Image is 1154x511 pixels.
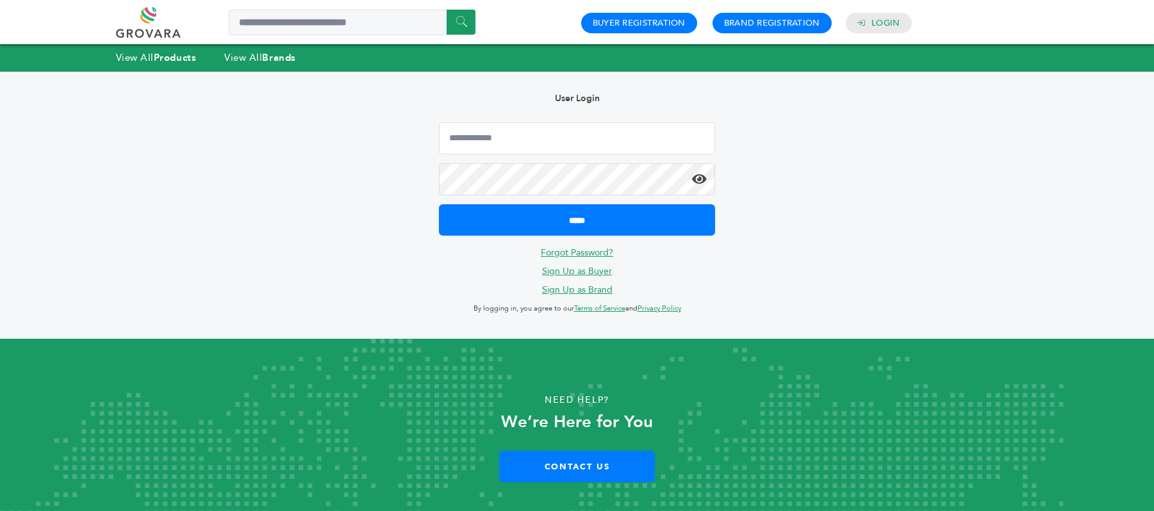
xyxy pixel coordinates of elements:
[541,247,613,259] a: Forgot Password?
[224,51,296,64] a: View AllBrands
[542,265,612,277] a: Sign Up as Buyer
[501,410,653,434] strong: We’re Here for You
[542,284,613,296] a: Sign Up as Brand
[593,17,686,29] a: Buyer Registration
[116,51,197,64] a: View AllProducts
[871,17,900,29] a: Login
[439,122,714,154] input: Email Address
[439,163,714,195] input: Password
[229,10,475,35] input: Search a product or brand...
[439,301,714,316] p: By logging in, you agree to our and
[154,51,196,64] strong: Products
[58,391,1096,410] p: Need Help?
[262,51,295,64] strong: Brands
[555,92,600,104] b: User Login
[499,451,655,482] a: Contact Us
[574,304,625,313] a: Terms of Service
[724,17,820,29] a: Brand Registration
[638,304,681,313] a: Privacy Policy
